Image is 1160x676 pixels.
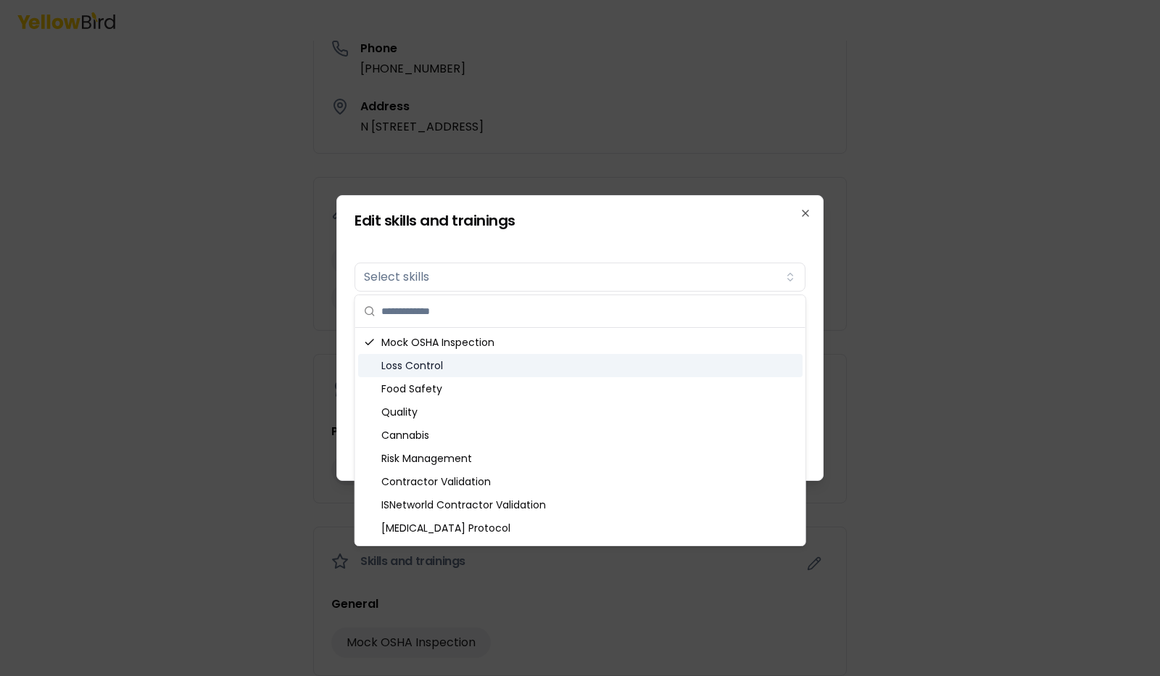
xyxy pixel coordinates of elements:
[358,424,803,447] div: Cannabis
[355,263,805,292] button: Select skills
[358,331,803,354] div: Mock OSHA Inspection
[355,328,805,545] div: Suggestions
[358,400,803,424] div: Quality
[355,213,805,228] h2: Edit skills and trainings
[358,354,803,377] div: Loss Control
[358,447,803,470] div: Risk Management
[358,516,803,540] div: [MEDICAL_DATA] Protocol
[358,493,803,516] div: ISNetworld Contractor Validation
[358,470,803,493] div: Contractor Validation
[358,540,803,563] div: Industrial Hygiene
[358,377,803,400] div: Food Safety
